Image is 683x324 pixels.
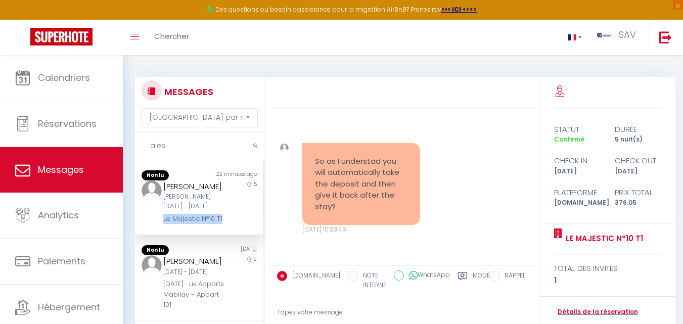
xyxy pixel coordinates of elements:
[30,28,93,45] img: Super Booking
[163,192,225,211] div: [PERSON_NAME][DATE] - [DATE]
[608,198,668,208] div: 376.05
[142,170,169,180] span: Non lu
[547,123,608,135] div: statut
[608,135,668,145] div: 5 nuit(s)
[547,155,608,167] div: check in
[163,279,225,310] div: [DATE] · Lik Apparts Mabilay - Appart 101
[38,301,100,313] span: Hébergement
[608,123,668,135] div: durée
[163,180,225,193] div: [PERSON_NAME]
[358,271,386,290] label: NOTE INTERNE
[142,245,169,255] span: Non lu
[608,167,668,176] div: [DATE]
[404,270,450,282] label: WhatsApp
[315,156,407,213] pre: So as I understad you will automatically take the deposit and then give it back after the stay?
[547,198,608,208] div: [DOMAIN_NAME]
[547,187,608,199] div: Plateforme
[163,267,225,277] div: [DATE] - [DATE]
[142,255,162,275] img: ...
[589,20,649,55] a: ... SAV
[554,307,638,317] a: Détails de la réservation
[554,262,662,274] div: total des invités
[163,214,225,224] div: Le Majestic N°10 T1
[254,255,257,263] span: 2
[162,80,213,103] h3: MESSAGES
[659,31,672,43] img: logout
[38,255,85,267] span: Paiements
[280,144,289,152] img: ...
[142,180,162,201] img: ...
[547,167,608,176] div: [DATE]
[147,20,197,55] a: Chercher
[287,271,340,282] label: [DOMAIN_NAME]
[597,33,612,37] img: ...
[441,5,477,14] a: >>> ICI <<<<
[199,245,263,255] div: [DATE]
[554,135,584,144] span: Confirmé
[254,180,257,188] span: 5
[38,209,79,221] span: Analytics
[199,170,263,180] div: 22 minutes ago
[608,155,668,167] div: check out
[38,71,90,84] span: Calendriers
[499,271,525,282] label: RAPPEL
[154,31,189,41] span: Chercher
[135,132,264,160] input: Rechercher un mot clé
[554,274,662,287] div: 1
[473,271,499,292] label: Modèles
[38,163,84,176] span: Messages
[562,233,643,245] a: Le Majestic N°10 T1
[619,28,636,41] span: SAV
[163,255,225,267] div: [PERSON_NAME]
[302,225,420,235] div: [DATE] 10:23:45
[608,187,668,199] div: Prix total
[38,117,97,130] span: Réservations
